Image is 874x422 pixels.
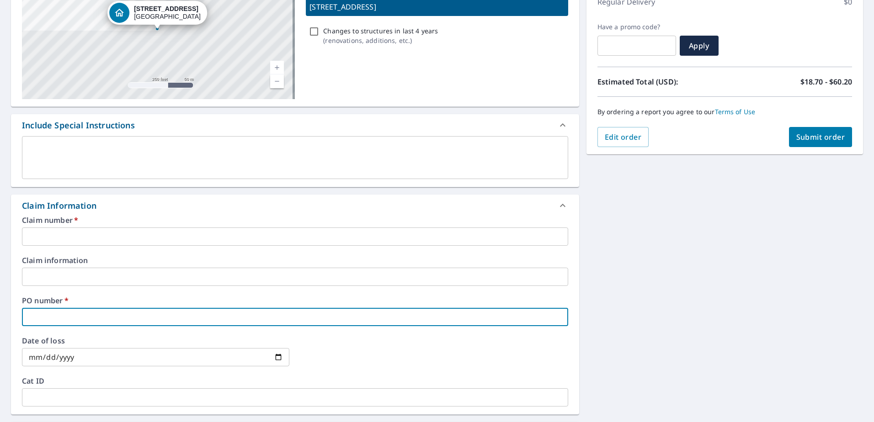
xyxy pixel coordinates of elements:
[11,114,579,136] div: Include Special Instructions
[687,41,711,51] span: Apply
[270,61,284,74] a: Current Level 17, Zoom In
[796,132,845,142] span: Submit order
[680,36,719,56] button: Apply
[309,1,564,12] p: [STREET_ADDRESS]
[270,74,284,88] a: Current Level 17, Zoom Out
[323,26,438,36] p: Changes to structures in last 4 years
[22,119,135,132] div: Include Special Instructions
[22,257,568,264] label: Claim information
[107,1,207,29] div: Dropped pin, building 1, Residential property, 421 E Mountain Rd N Cold Spring, NY 10516
[22,337,289,344] label: Date of loss
[715,107,756,116] a: Terms of Use
[22,200,96,212] div: Claim Information
[800,76,852,87] p: $18.70 - $60.20
[323,36,438,45] p: ( renovations, additions, etc. )
[597,127,649,147] button: Edit order
[11,195,579,216] div: Claim Information
[597,76,725,87] p: Estimated Total (USD):
[605,132,642,142] span: Edit order
[22,377,568,385] label: Cat ID
[134,5,201,21] div: [GEOGRAPHIC_DATA]
[789,127,853,147] button: Submit order
[22,216,568,224] label: Claim number
[597,23,676,31] label: Have a promo code?
[597,108,852,116] p: By ordering a report you agree to our
[134,5,198,12] strong: [STREET_ADDRESS]
[22,297,568,304] label: PO number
